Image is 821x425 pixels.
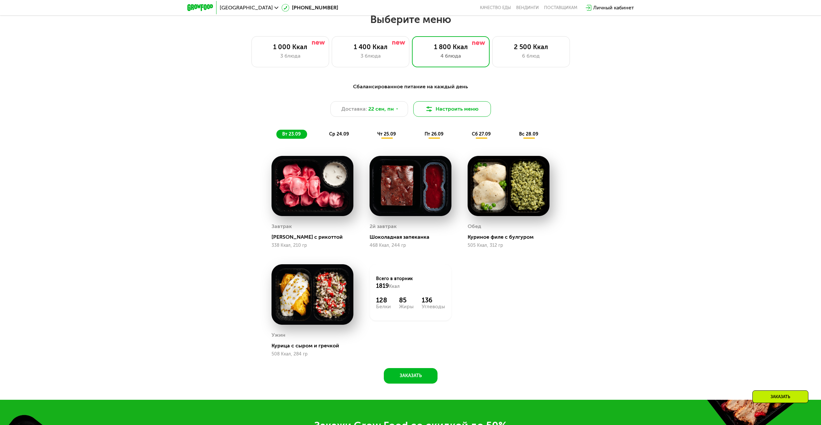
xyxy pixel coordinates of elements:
a: Вендинги [516,5,539,10]
div: [PERSON_NAME] с рикоттой [272,234,359,240]
div: Сбалансированное питание на каждый день [219,83,602,91]
h2: Выберите меню [21,13,800,26]
span: 22 сен, пн [368,105,394,113]
span: Ккал [389,284,400,289]
div: Углеводы [422,304,445,309]
span: сб 27.09 [472,131,491,137]
div: 1 400 Ккал [338,43,403,51]
div: 3 блюда [338,52,403,60]
div: Всего в вторник [376,276,445,290]
div: 338 Ккал, 210 гр [272,243,353,248]
div: 85 [399,296,414,304]
span: 1819 [376,282,389,289]
a: [PHONE_NUMBER] [282,4,338,12]
span: вт 23.09 [282,131,301,137]
div: 468 Ккал, 244 гр [370,243,451,248]
div: 136 [422,296,445,304]
a: Качество еды [480,5,511,10]
div: 4 блюда [419,52,483,60]
div: Белки [376,304,391,309]
span: чт 25.09 [377,131,396,137]
button: Настроить меню [413,101,491,117]
div: Куриное филе с булгуром [468,234,555,240]
div: Обед [468,222,481,231]
div: 508 Ккал, 284 гр [272,352,353,357]
div: 1 800 Ккал [419,43,483,51]
span: вс 28.09 [519,131,538,137]
div: Заказать [752,390,808,403]
span: Доставка: [341,105,367,113]
span: ср 24.09 [329,131,349,137]
div: 2й завтрак [370,222,397,231]
div: Ужин [272,330,285,340]
div: поставщикам [544,5,577,10]
div: 3 блюда [258,52,322,60]
div: 2 500 Ккал [499,43,563,51]
div: 505 Ккал, 312 гр [468,243,549,248]
div: Шоколадная запеканка [370,234,457,240]
div: Жиры [399,304,414,309]
div: 128 [376,296,391,304]
div: Личный кабинет [593,4,634,12]
button: Заказать [384,368,438,384]
div: 1 000 Ккал [258,43,322,51]
span: [GEOGRAPHIC_DATA] [220,5,273,10]
div: Курица с сыром и гречкой [272,343,359,349]
div: 6 блюд [499,52,563,60]
div: Завтрак [272,222,292,231]
span: пт 26.09 [425,131,443,137]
